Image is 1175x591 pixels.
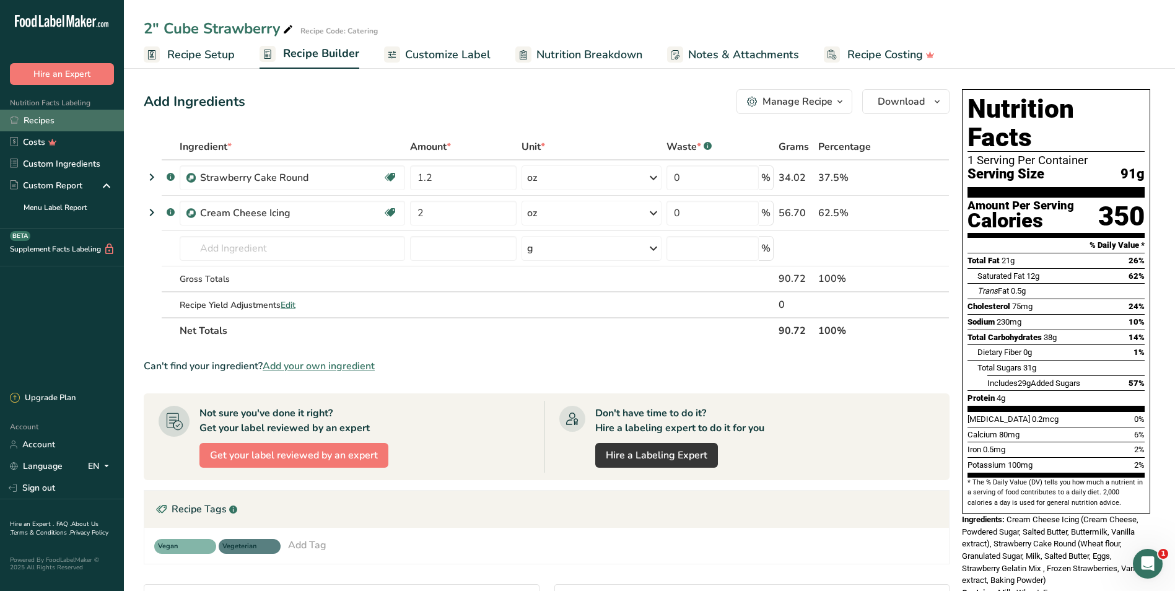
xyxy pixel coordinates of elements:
div: 90.72 [779,271,813,286]
img: Sub Recipe [186,173,196,183]
span: 0g [1023,348,1032,357]
a: Notes & Attachments [667,41,799,69]
span: 0% [1134,414,1145,424]
a: Recipe Setup [144,41,235,69]
th: 100% [816,317,893,343]
div: Recipe Yield Adjustments [180,299,405,312]
span: 12g [1026,271,1039,281]
span: Download [878,94,925,109]
a: Privacy Policy [70,528,108,537]
i: Trans [977,286,998,295]
span: Edit [281,299,295,311]
span: Add your own ingredient [263,359,375,374]
section: * The % Daily Value (DV) tells you how much a nutrient in a serving of food contributes to a dail... [968,478,1145,508]
div: 34.02 [779,170,813,185]
a: Recipe Costing [824,41,935,69]
span: Calcium [968,430,997,439]
span: Iron [968,445,981,454]
span: 0.5g [1011,286,1026,295]
th: Net Totals [177,317,776,343]
span: Includes Added Sugars [987,379,1080,388]
div: Cream Cheese Icing [200,206,355,221]
div: Recipe Code: Catering [300,25,378,37]
div: oz [527,206,537,221]
button: Get your label reviewed by an expert [199,443,388,468]
div: Add Tag [288,538,326,553]
span: Percentage [818,139,871,154]
span: 38g [1044,333,1057,342]
div: 2" Cube Strawberry [144,17,295,40]
span: Total Carbohydrates [968,333,1042,342]
button: Download [862,89,950,114]
span: 24% [1129,302,1145,311]
span: Recipe Setup [167,46,235,63]
div: Recipe Tags [144,491,949,528]
span: 0.5mg [983,445,1005,454]
a: Hire a Labeling Expert [595,443,718,468]
span: 21g [1002,256,1015,265]
span: Sodium [968,317,995,326]
div: g [527,241,533,256]
div: 62.5% [818,206,891,221]
div: Upgrade Plan [10,392,76,405]
div: 350 [1098,200,1145,233]
div: 56.70 [779,206,813,221]
span: 57% [1129,379,1145,388]
span: 10% [1129,317,1145,326]
a: Customize Label [384,41,491,69]
span: 26% [1129,256,1145,265]
span: Amount [410,139,451,154]
iframe: Intercom live chat [1133,549,1163,579]
a: FAQ . [56,520,71,528]
span: 230mg [997,317,1021,326]
span: 1 [1158,549,1168,559]
div: Add Ingredients [144,92,245,112]
a: Recipe Builder [260,40,359,69]
span: Serving Size [968,167,1044,182]
span: Ingredient [180,139,232,154]
span: Dietary Fiber [977,348,1021,357]
span: 31g [1023,363,1036,372]
span: Grams [779,139,809,154]
span: 91g [1120,167,1145,182]
span: Fat [977,286,1009,295]
span: 29g [1018,379,1031,388]
span: 2% [1134,460,1145,470]
span: Nutrition Breakdown [536,46,642,63]
span: Get your label reviewed by an expert [210,448,378,463]
div: 37.5% [818,170,891,185]
span: Notes & Attachments [688,46,799,63]
div: Custom Report [10,179,82,192]
div: Calories [968,212,1074,230]
div: 100% [818,271,891,286]
span: Vegeterian [222,541,266,552]
button: Hire an Expert [10,63,114,85]
div: Gross Totals [180,273,405,286]
span: 1% [1134,348,1145,357]
span: Vegan [158,541,201,552]
div: Don't have time to do it? Hire a labeling expert to do it for you [595,406,764,436]
div: EN [88,459,114,474]
span: Ingredients: [962,515,1005,524]
th: 90.72 [776,317,816,343]
div: BETA [10,231,30,241]
div: Strawberry Cake Round [200,170,355,185]
span: Customize Label [405,46,491,63]
span: Unit [522,139,545,154]
span: 100mg [1008,460,1033,470]
input: Add Ingredient [180,236,405,261]
div: Powered By FoodLabelMaker © 2025 All Rights Reserved [10,556,114,571]
span: Cholesterol [968,302,1010,311]
span: Protein [968,393,995,403]
span: 14% [1129,333,1145,342]
div: Amount Per Serving [968,200,1074,212]
span: Saturated Fat [977,271,1024,281]
div: Manage Recipe [762,94,832,109]
a: Hire an Expert . [10,520,54,528]
div: 1 Serving Per Container [968,154,1145,167]
span: Recipe Costing [847,46,923,63]
h1: Nutrition Facts [968,95,1145,152]
span: Total Sugars [977,363,1021,372]
span: 2% [1134,445,1145,454]
span: Recipe Builder [283,45,359,62]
